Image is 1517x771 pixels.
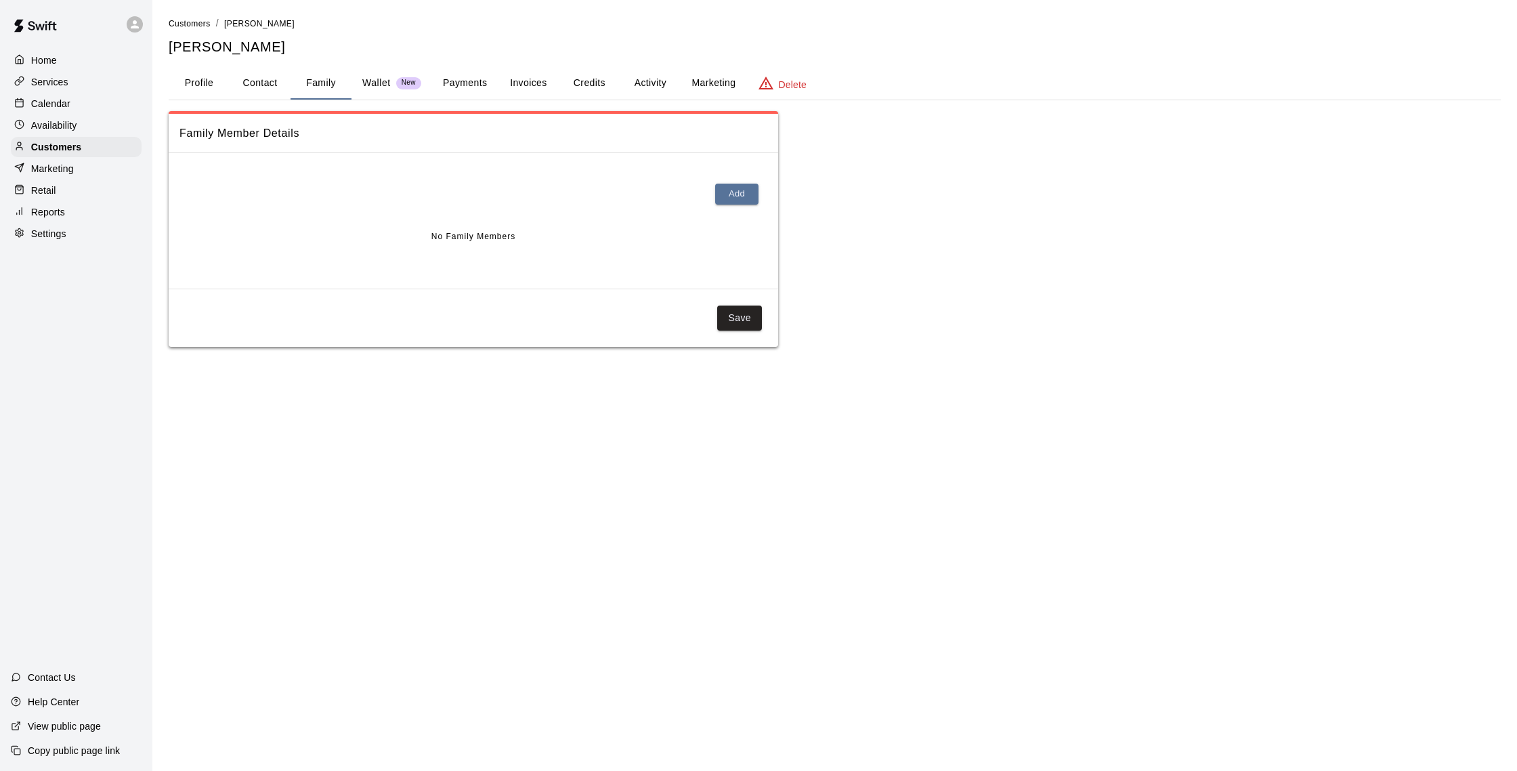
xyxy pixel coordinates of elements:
button: Invoices [498,67,559,100]
p: Wallet [362,76,391,90]
p: Retail [31,184,56,197]
p: Home [31,54,57,67]
a: Calendar [11,93,142,114]
a: Settings [11,224,142,244]
button: Marketing [681,67,746,100]
p: Contact Us [28,671,76,684]
nav: breadcrumb [169,16,1501,31]
p: Availability [31,119,77,132]
a: Marketing [11,159,142,179]
button: Credits [559,67,620,100]
span: Customers [169,19,211,28]
a: Availability [11,115,142,136]
p: Settings [31,227,66,241]
p: Help Center [28,695,79,709]
p: Marketing [31,162,74,175]
p: View public page [28,720,101,733]
li: / [216,16,219,30]
p: Reports [31,205,65,219]
a: Home [11,50,142,70]
a: Reports [11,202,142,222]
a: Customers [169,18,211,28]
p: Delete [779,78,807,91]
button: Activity [620,67,681,100]
a: Services [11,72,142,92]
button: Contact [230,67,291,100]
a: Retail [11,180,142,201]
h5: [PERSON_NAME] [169,38,1501,56]
span: No Family Members [431,226,515,248]
button: Add [715,184,758,205]
div: basic tabs example [169,67,1501,100]
p: Customers [31,140,81,154]
button: Family [291,67,351,100]
a: Customers [11,137,142,157]
span: New [396,79,421,87]
p: Services [31,75,68,89]
p: Calendar [31,97,70,110]
p: Copy public page link [28,744,120,757]
span: [PERSON_NAME] [224,19,295,28]
span: Family Member Details [179,125,767,142]
button: Payments [432,67,498,100]
button: Profile [169,67,230,100]
button: Save [717,306,762,331]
